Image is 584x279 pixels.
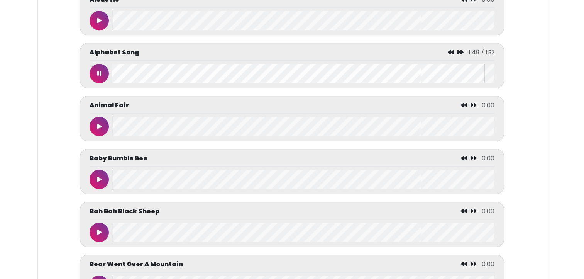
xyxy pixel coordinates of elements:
span: 1:49 [469,48,479,57]
p: Bah Bah Black Sheep [90,207,159,216]
span: 0.00 [482,260,494,269]
span: 0.00 [482,154,494,163]
p: Baby Bumble Bee [90,154,147,163]
span: / 1:52 [481,49,494,56]
p: Alphabet Song [90,48,139,57]
span: 0.00 [482,207,494,216]
span: 0.00 [482,101,494,110]
p: Bear Went Over A Mountain [90,260,183,269]
p: Animal Fair [90,101,129,110]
